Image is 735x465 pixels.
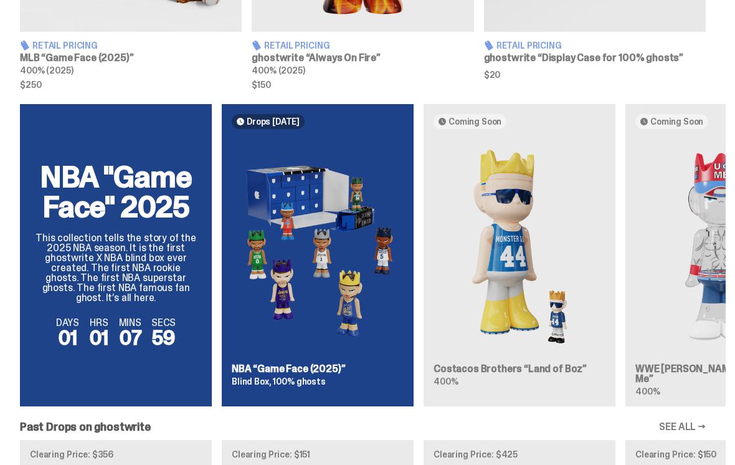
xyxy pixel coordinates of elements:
[232,376,272,387] span: Blind Box,
[252,80,473,89] span: $150
[152,325,175,351] span: 59
[484,70,706,79] span: $20
[89,318,108,328] span: HRS
[35,162,197,222] h2: NBA "Game Face" 2025
[151,318,176,328] span: SECS
[20,65,73,76] span: 400% (2025)
[232,450,404,459] p: Clearing Price: $151
[32,41,98,50] span: Retail Pricing
[434,376,458,387] span: 400%
[635,386,660,397] span: 400%
[35,233,197,303] p: This collection tells the story of the 2025 NBA season. It is the first ghostwrite X NBA blind bo...
[496,41,562,50] span: Retail Pricing
[659,422,706,432] a: SEE ALL →
[222,104,414,406] a: Drops [DATE] Game Face (2025)
[232,364,404,374] h3: NBA “Game Face (2025)”
[20,421,151,433] h2: Past Drops on ghostwrite
[434,364,605,374] h3: Costacos Brothers “Land of Boz”
[20,80,242,89] span: $250
[20,53,242,63] h3: MLB “Game Face (2025)”
[273,376,325,387] span: 100% ghosts
[484,53,706,63] h3: ghostwrite “Display Case for 100% ghosts”
[232,139,404,354] img: Game Face (2025)
[247,117,300,127] span: Drops [DATE]
[89,325,108,351] span: 01
[252,65,305,76] span: 400% (2025)
[119,318,141,328] span: MINS
[119,325,141,351] span: 07
[434,450,605,459] p: Clearing Price: $425
[448,117,501,127] span: Coming Soon
[434,139,605,354] img: Land of Boz
[58,325,77,351] span: 01
[650,117,703,127] span: Coming Soon
[30,450,202,459] p: Clearing Price: $356
[264,41,330,50] span: Retail Pricing
[56,318,79,328] span: DAYS
[252,53,473,63] h3: ghostwrite “Always On Fire”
